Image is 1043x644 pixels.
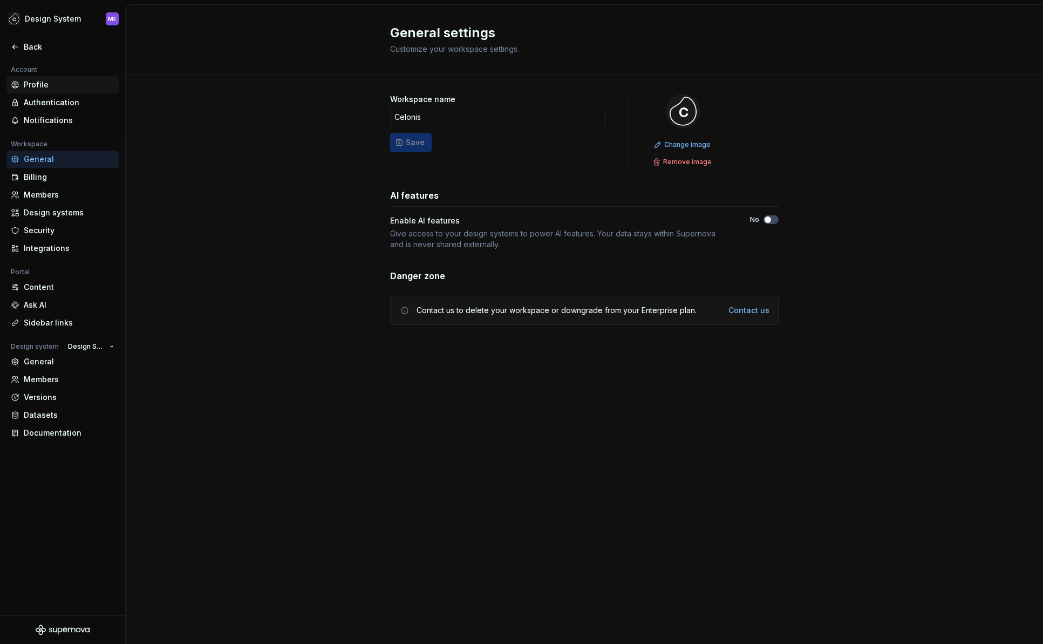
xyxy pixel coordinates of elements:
[6,76,119,93] a: Profile
[24,300,114,310] div: Ask AI
[108,15,117,23] div: MF
[6,353,119,370] a: General
[6,340,63,353] div: Design system
[24,356,114,367] div: General
[24,428,114,438] div: Documentation
[6,240,119,257] a: Integrations
[2,7,123,31] button: Design SystemMF
[6,112,119,129] a: Notifications
[390,94,455,105] label: Workspace name
[6,424,119,442] a: Documentation
[24,225,114,236] div: Security
[24,172,114,182] div: Billing
[6,186,119,204] a: Members
[24,79,114,90] div: Profile
[6,406,119,424] a: Datasets
[8,12,21,25] img: f5634f2a-3c0d-4c0b-9dc3-3862a3e014c7.png
[728,305,769,316] a: Contact us
[6,371,119,388] a: Members
[36,625,90,635] svg: Supernova Logo
[24,189,114,200] div: Members
[24,282,114,293] div: Content
[6,296,119,314] a: Ask AI
[6,279,119,296] a: Content
[6,38,119,56] a: Back
[6,138,52,151] div: Workspace
[24,207,114,218] div: Design systems
[24,97,114,108] div: Authentication
[25,13,81,24] div: Design System
[6,266,34,279] div: Portal
[68,342,105,351] span: Design System
[24,374,114,385] div: Members
[651,137,715,152] button: Change image
[417,305,697,316] div: Contact us to delete your workspace or downgrade from your Enterprise plan.
[6,151,119,168] a: General
[390,44,519,53] span: Customize your workspace settings.
[24,115,114,126] div: Notifications
[6,94,119,111] a: Authentication
[390,215,731,226] div: Enable AI features
[390,269,445,282] h3: Danger zone
[750,215,759,224] label: No
[6,204,119,221] a: Design systems
[6,389,119,406] a: Versions
[24,392,114,403] div: Versions
[390,189,439,202] h3: AI features
[6,63,42,76] div: Account
[6,222,119,239] a: Security
[24,243,114,254] div: Integrations
[666,94,700,128] img: f5634f2a-3c0d-4c0b-9dc3-3862a3e014c7.png
[6,314,119,331] a: Sidebar links
[650,154,717,170] button: Remove image
[390,228,731,250] div: Give access to your design systems to power AI features. Your data stays within Supernova and is ...
[24,42,114,52] div: Back
[24,154,114,165] div: General
[24,410,114,421] div: Datasets
[663,158,712,166] span: Remove image
[664,140,711,149] span: Change image
[390,24,766,42] h2: General settings
[6,168,119,186] a: Billing
[24,317,114,328] div: Sidebar links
